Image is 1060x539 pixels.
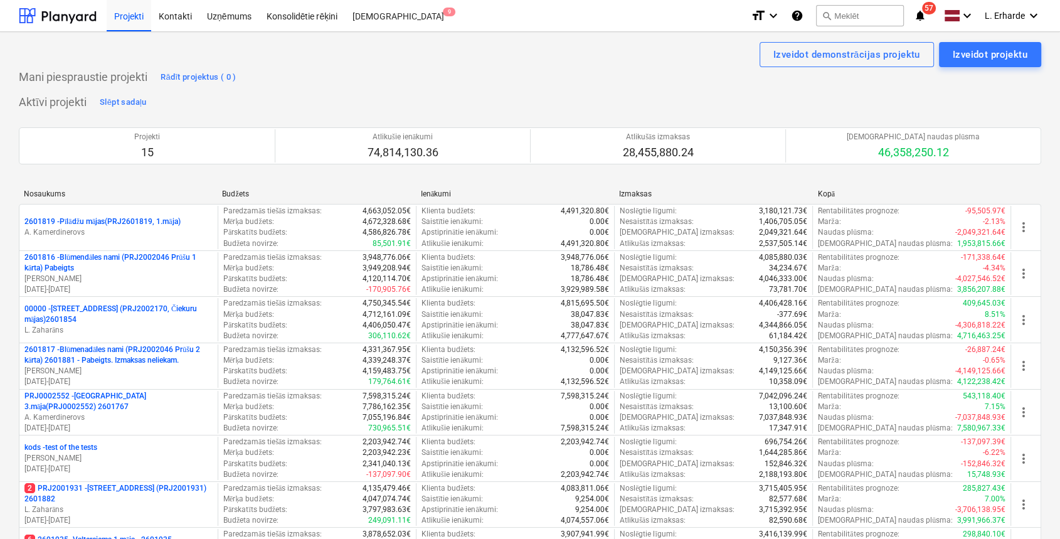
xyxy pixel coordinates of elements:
p: 4,491,320.80€ [561,238,609,249]
p: [PERSON_NAME] [24,453,213,464]
p: Rentabilitātes prognoze : [818,344,899,355]
p: 2,203,942.23€ [363,447,411,458]
p: [DEMOGRAPHIC_DATA] izmaksas : [620,274,734,284]
iframe: Chat Widget [997,479,1060,539]
p: 4,750,345.54€ [363,298,411,309]
p: 1,406,705.05€ [759,216,807,227]
p: 4,150,356.39€ [759,344,807,355]
p: Rentabilitātes prognoze : [818,391,899,402]
p: Noslēgtie līgumi : [620,437,677,447]
p: Atlikušās izmaksas : [620,376,686,387]
p: -377.69€ [777,309,807,320]
p: Noslēgtie līgumi : [620,483,677,494]
div: 00000 -[STREET_ADDRESS] (PRJ2002170, Čiekuru mājas)2601854L. Zaharāns [24,304,213,336]
p: 82,577.68€ [769,494,807,504]
p: 3,991,966.37€ [957,515,1005,526]
p: 7,598,315.24€ [363,391,411,402]
p: 409,645.03€ [963,298,1005,309]
p: Klienta budžets : [421,344,475,355]
p: Pārskatīts budžets : [223,320,287,331]
p: Nesaistītās izmaksas : [620,263,694,274]
p: 7,580,967.33€ [957,423,1005,434]
p: Mērķa budžets : [223,494,274,504]
p: Klienta budžets : [421,206,475,216]
p: 7,055,196.84€ [363,412,411,423]
div: Izmaksas [619,189,807,198]
p: Klienta budžets : [421,391,475,402]
p: Mērķa budžets : [223,402,274,412]
p: 1,953,815.66€ [957,238,1005,249]
p: [DEMOGRAPHIC_DATA] naudas plūsma : [818,469,953,480]
p: 82,590.68€ [769,515,807,526]
p: 28,455,880.24 [623,145,694,160]
p: PRJ2001931 - [STREET_ADDRESS] (PRJ2001931) 2601882 [24,483,213,504]
p: Saistītie ienākumi : [421,355,483,366]
p: -7,037,848.93€ [955,412,1005,423]
p: Apstiprinātie ienākumi : [421,366,498,376]
button: Izveidot demonstrācijas projektu [760,42,934,67]
p: 4,122,238.42€ [957,376,1005,387]
p: Atlikušās izmaksas : [620,284,686,295]
p: Klienta budžets : [421,298,475,309]
p: 38,047.83€ [571,309,609,320]
p: [DEMOGRAPHIC_DATA] naudas plūsma : [818,376,953,387]
p: Saistītie ienākumi : [421,494,483,504]
p: -137,097.39€ [961,437,1005,447]
p: -171,338.64€ [961,252,1005,263]
p: 0.00€ [590,412,609,423]
p: Naudas plūsma : [818,459,874,469]
p: Apstiprinātie ienākumi : [421,459,498,469]
p: 543,118.40€ [963,391,1005,402]
div: Kopā [818,189,1006,199]
div: Nosaukums [24,189,212,198]
p: [DATE] - [DATE] [24,423,213,434]
div: 2PRJ2001931 -[STREET_ADDRESS] (PRJ2001931) 2601882L. Zaharāns[DATE]-[DATE] [24,483,213,526]
p: [DEMOGRAPHIC_DATA] izmaksas : [620,366,734,376]
p: Atlikušie ienākumi : [421,284,484,295]
p: 4,586,826.78€ [363,227,411,238]
span: more_vert [1016,358,1031,373]
p: 15,748.93€ [967,469,1005,480]
span: more_vert [1016,405,1031,420]
p: Atlikušie ienākumi : [421,423,484,434]
p: Saistītie ienākumi : [421,402,483,412]
i: keyboard_arrow_down [960,8,975,23]
span: 57 [922,2,936,14]
p: 3,929,989.58€ [561,284,609,295]
p: -95,505.97€ [965,206,1005,216]
p: kods - test of the tests [24,442,97,453]
p: Klienta budžets : [421,252,475,263]
p: Saistītie ienākumi : [421,263,483,274]
p: -6.22% [983,447,1005,458]
div: Izveidot projektu [953,46,1027,63]
p: Apstiprinātie ienākumi : [421,227,498,238]
p: 2,188,193.80€ [759,469,807,480]
p: Marža : [818,309,840,320]
p: 0.00€ [590,447,609,458]
p: -4.34% [983,263,1005,274]
i: format_size [751,8,766,23]
p: Nesaistītās izmaksas : [620,309,694,320]
p: Rentabilitātes prognoze : [818,252,899,263]
p: 0.00€ [590,227,609,238]
p: Paredzamās tiešās izmaksas : [223,206,322,216]
p: 179,764.61€ [368,376,411,387]
p: -137,097.90€ [366,469,411,480]
p: Paredzamās tiešās izmaksas : [223,391,322,402]
p: Projekti [134,132,160,142]
p: Pārskatīts budžets : [223,459,287,469]
p: 0.00€ [590,216,609,227]
p: Atlikušie ienākumi : [421,331,484,341]
p: -3,706,138.95€ [955,504,1005,515]
p: 4,491,320.80€ [561,206,609,216]
p: 3,948,776.06€ [561,252,609,263]
p: 2601817 - Blūmenadāles nami (PRJ2002046 Prūšu 2 kārta) 2601881 - Pabeigts. Izmaksas neliekam. [24,344,213,366]
div: kods -test of the tests[PERSON_NAME][DATE]-[DATE] [24,442,213,474]
p: 4,047,074.74€ [363,494,411,504]
p: Mērķa budžets : [223,216,274,227]
p: 3,949,208.94€ [363,263,411,274]
p: 9,254.00€ [575,494,609,504]
p: 4,777,647.67€ [561,331,609,341]
p: 7,598,315.24€ [561,423,609,434]
p: Budžeta novirze : [223,331,278,341]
